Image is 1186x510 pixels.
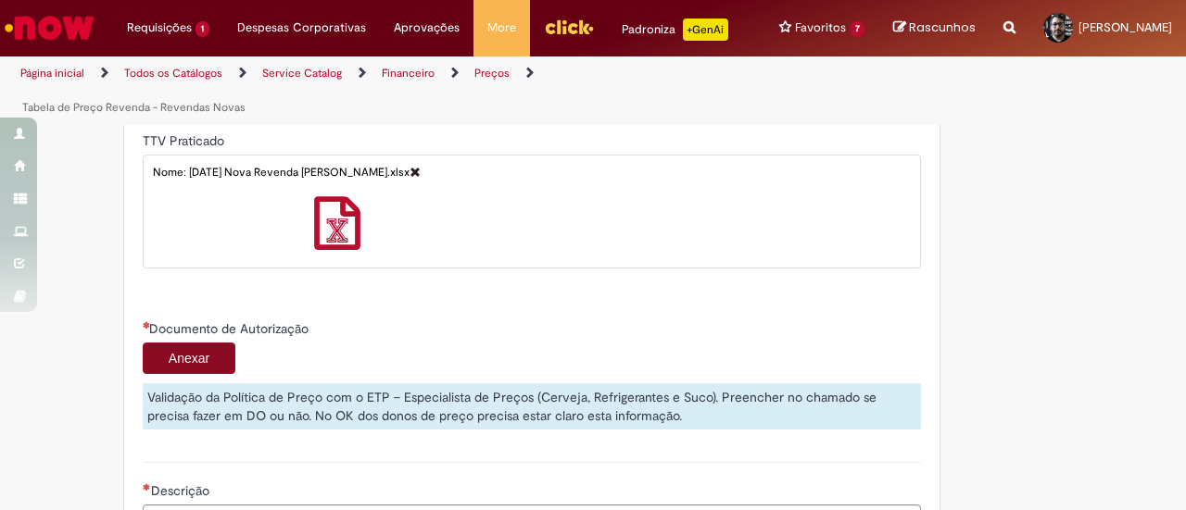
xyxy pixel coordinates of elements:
span: Documento de Autorização [149,320,312,337]
div: Validação da Política de Preço com o ETP – Especialista de Preços (Cerveja, Refrigerantes e Suco)... [143,383,921,429]
span: More [487,19,516,37]
span: Rascunhos [909,19,976,36]
span: Favoritos [795,19,846,37]
span: Campo obrigatório [143,321,149,329]
span: 1 [196,21,209,37]
span: TTV Praticado [143,132,228,149]
span: [PERSON_NAME] [1079,19,1172,35]
a: Service Catalog [262,66,342,81]
a: Todos os Catálogos [124,66,222,81]
img: click_logo_yellow_360x200.png [544,13,594,41]
span: Despesas Corporativas [237,19,366,37]
img: ServiceNow [2,9,97,46]
ul: Trilhas de página [14,56,776,125]
a: Preços [474,66,510,81]
span: Descrição [151,482,213,499]
span: Necessários [143,483,151,491]
div: Nome: [DATE] Nova Revenda [PERSON_NAME].xlsx [148,165,915,187]
span: 7 [850,21,865,37]
a: Financeiro [382,66,435,81]
div: Padroniza [622,19,728,41]
span: Aprovações [394,19,460,37]
button: Anexar [143,342,235,374]
span: Requisições [127,19,192,37]
a: Rascunhos [893,19,976,37]
p: +GenAi [683,19,728,41]
a: Tabela de Preço Revenda - Revendas Novas [22,100,246,115]
a: Página inicial [20,66,84,81]
a: Delete [410,166,421,178]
